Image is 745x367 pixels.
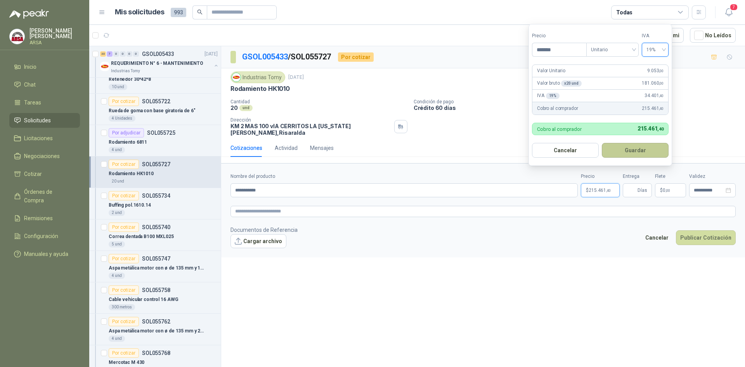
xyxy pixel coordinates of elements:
span: 34.401 [645,92,664,99]
p: ARSA [29,40,80,45]
label: Precio [532,32,586,40]
a: Negociaciones [9,149,80,163]
div: Mensajes [310,144,334,152]
p: REQUERIMIENTO N° 6 - MANTENIMIENTO [111,60,203,67]
a: Manuales y ayuda [9,247,80,261]
p: [DATE] [204,50,218,58]
p: $ 0,00 [655,183,686,197]
div: und [239,105,253,111]
div: Por cotizar [338,52,374,62]
p: Crédito 60 días [414,104,742,111]
label: Precio [581,173,620,180]
p: SOL055722 [142,99,170,104]
span: 215.461 [589,188,611,193]
p: Aspa metálica motor con ø de 135 mm y 23,8mm ø al eje de motor [109,327,205,335]
p: Rodamiento HK1010 [109,170,154,177]
a: Por adjudicarSOL055725Rodamiento 68114 und [89,125,221,157]
a: Por cotizarSOL055740Correa dentada B100 MXL0255 und [89,219,221,251]
div: 2 und [109,210,125,216]
p: Cantidad [230,99,407,104]
p: SOL055734 [142,193,170,198]
img: Company Logo [10,29,24,44]
div: Por cotizar [109,254,139,263]
p: Retenedor 30*42*8 [109,76,151,83]
p: GSOL005433 [142,51,174,57]
a: GSOL005433 [242,52,288,61]
div: 19 % [546,93,560,99]
div: 4 und [109,336,125,342]
span: ,40 [659,94,664,98]
span: Inicio [24,63,36,71]
p: Rodamiento 6811 [109,139,147,146]
a: Tareas [9,95,80,110]
label: Flete [655,173,686,180]
a: 30 7 0 0 0 0 GSOL005433[DATE] Company LogoREQUERIMIENTO N° 6 - MANTENIMIENTOIndustrias Tomy [100,49,219,74]
span: ,00 [659,81,664,85]
div: 20 und [109,178,127,184]
span: 19% [646,44,664,56]
div: 4 und [109,147,125,153]
p: Correa dentada B100 MXL025 [109,233,174,240]
span: 9.053 [647,67,664,75]
a: Inicio [9,59,80,74]
p: SOL055768 [142,350,170,356]
img: Company Logo [100,62,109,71]
span: ,00 [659,69,664,73]
span: ,40 [657,127,664,132]
div: Por cotizar [109,223,139,232]
span: Negociaciones [24,152,60,160]
p: Rodamiento HK1010 [230,85,290,93]
div: Por cotizar [109,191,139,200]
p: Mercotac M 430 [109,359,144,366]
a: Licitaciones [9,131,80,146]
p: Dirección [230,117,391,123]
div: 4 und [109,273,125,279]
button: 7 [722,5,736,19]
span: Chat [24,80,36,89]
div: Por cotizar [109,160,139,169]
a: Por cotizarSOL055747Aspa metálica motor con ø de 135 mm y 18 mm ø al eje de motor4 und [89,251,221,282]
a: Configuración [9,229,80,244]
a: Remisiones [9,211,80,226]
div: 0 [133,51,139,57]
a: Cotizar [9,167,80,181]
p: Cable vehicular control 16 AWG [109,296,178,303]
span: Días [638,184,647,197]
p: [PERSON_NAME] [PERSON_NAME] [29,28,80,39]
p: Buffing pol.1610.14 [109,202,151,209]
p: IVA [537,92,560,99]
div: 0 [126,51,132,57]
button: Publicar Cotización [676,230,736,245]
p: / SOL055727 [242,51,332,63]
a: Por cotizarSOL055758Cable vehicular control 16 AWG300 metros [89,282,221,314]
span: Configuración [24,232,58,240]
a: Por cotizarSOL055734Buffing pol.1610.142 und [89,188,221,219]
p: Documentos de Referencia [230,226,298,234]
p: $215.461,40 [581,183,620,197]
p: SOL055727 [142,162,170,167]
span: ,40 [659,106,664,111]
div: Por adjudicar [109,128,144,137]
img: Logo peakr [9,9,49,19]
p: SOL055740 [142,224,170,230]
span: Tareas [24,98,41,107]
div: Por cotizar [109,317,139,326]
p: KM 2 MAS 100 vIA CERRITOS LA [US_STATE] [PERSON_NAME] , Risaralda [230,123,391,136]
span: Manuales y ayuda [24,250,68,258]
span: 7 [729,3,738,11]
p: Condición de pago [414,99,742,104]
div: 5 und [109,241,125,247]
span: Órdenes de Compra [24,188,73,205]
p: SOL055747 [142,256,170,261]
div: 300 metros [109,304,135,310]
label: Nombre del producto [230,173,578,180]
span: Remisiones [24,214,53,223]
div: 4 Unidades [109,115,135,122]
p: Industrias Tomy [111,68,140,74]
a: Por cotizarSOL055722Rueda de goma con base giratoria de 6"4 Unidades [89,94,221,125]
div: x 20 und [561,80,581,87]
div: Por cotizar [109,348,139,358]
div: 0 [113,51,119,57]
span: ,40 [606,188,611,193]
span: 0 [663,188,670,193]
